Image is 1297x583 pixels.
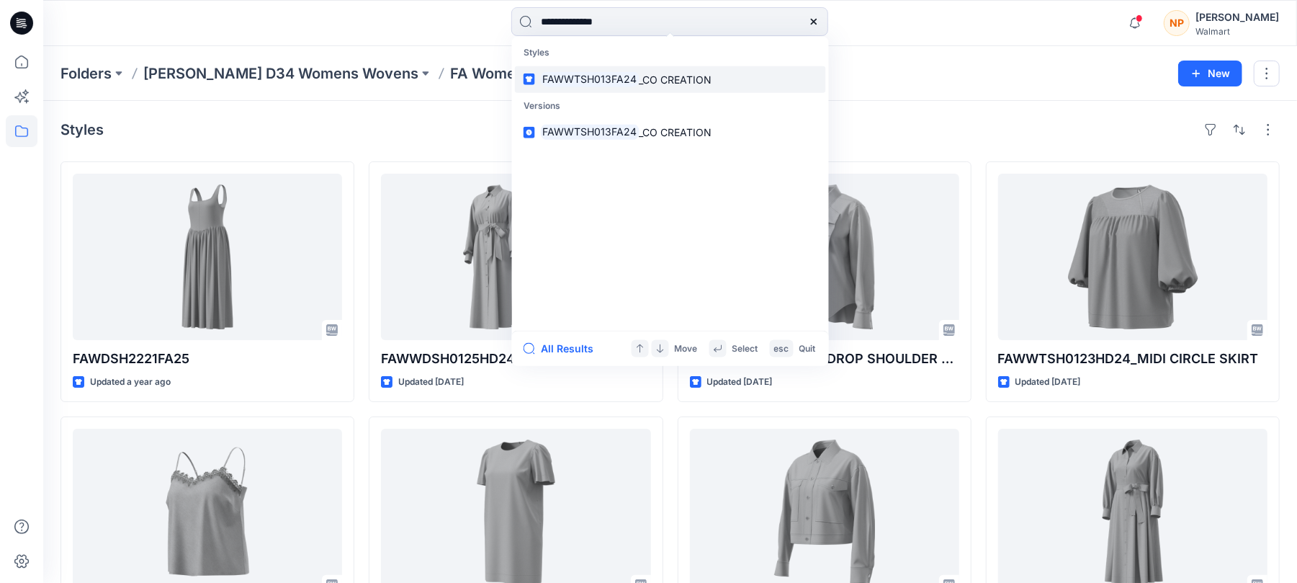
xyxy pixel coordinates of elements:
p: FAWWDSH0125HD24 - [[DATE]] [381,349,650,369]
h4: Styles [60,121,104,138]
div: NP [1164,10,1190,36]
p: Versions [515,92,826,119]
p: Quit [799,341,816,356]
button: All Results [524,340,603,357]
a: FAWWDSH0125HD24 - [22-12-2023] [381,174,650,340]
p: FAWWTSH0123HD24_MIDI CIRCLE SKIRT [998,349,1267,369]
p: Updated [DATE] [1015,375,1081,390]
p: Updated a year ago [90,375,171,390]
mark: FAWWTSH013FA24 [541,124,639,141]
a: FAWWTSH0123HD24_MIDI CIRCLE SKIRT [998,174,1267,340]
div: [PERSON_NAME] [1195,9,1279,26]
a: FAWWTSH013FA24_CO CREATION [515,66,826,92]
a: FAWWTSH013FA24_CO CREATION [515,119,826,146]
mark: FAWWTSH013FA24 [541,71,639,87]
span: _CO CREATION [639,73,712,85]
p: Move [675,341,698,356]
p: Styles [515,40,826,66]
p: Updated [DATE] [707,375,773,390]
a: [PERSON_NAME] D34 Womens Wovens [143,63,418,84]
p: Updated [DATE] [398,375,464,390]
a: FAWDSH2221FA25 [73,174,342,340]
div: Walmart [1195,26,1279,37]
p: FAWDSH2221FA25 [73,349,342,369]
p: FA Womens's- Shahi FALL24 [450,63,649,84]
p: esc [774,341,789,356]
a: Folders [60,63,112,84]
span: _CO CREATION [639,126,712,138]
p: Select [732,341,758,356]
button: New [1178,61,1242,86]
